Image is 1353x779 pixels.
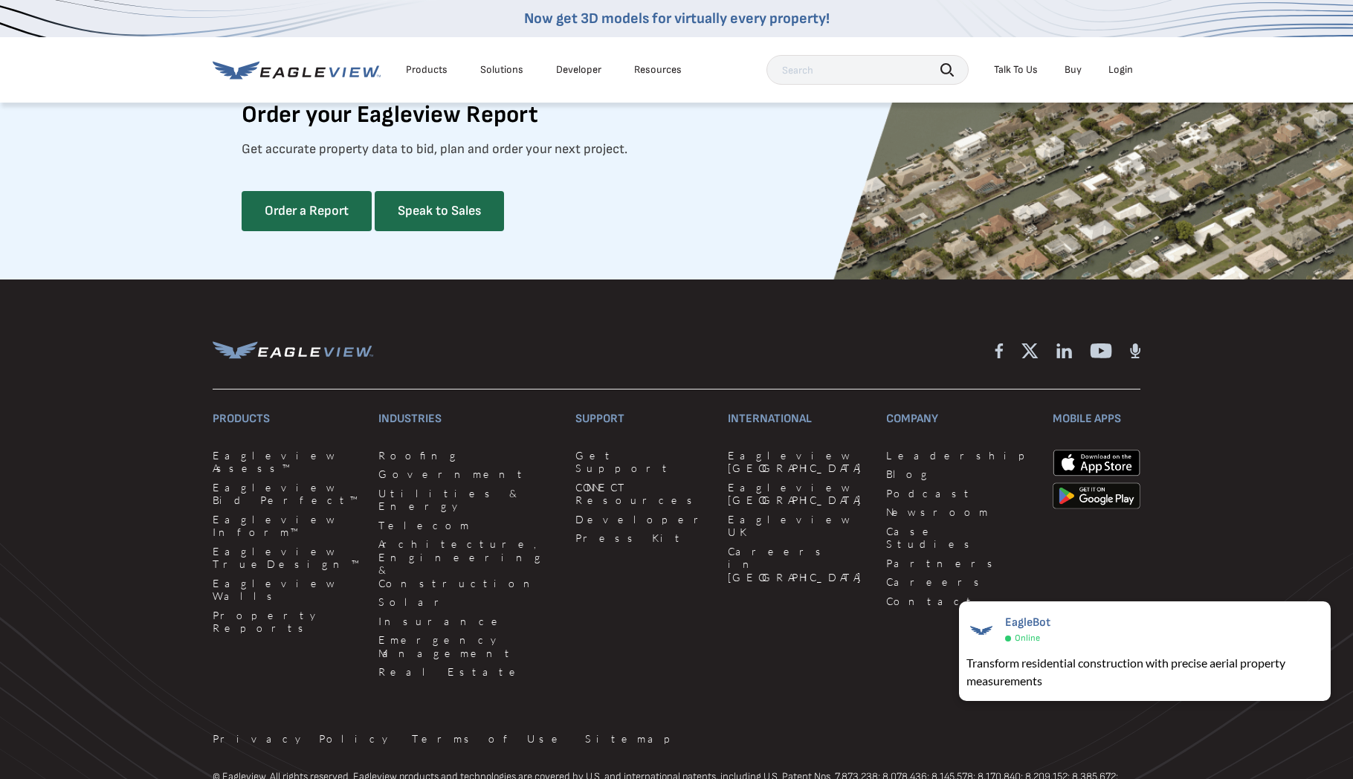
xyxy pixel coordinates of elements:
a: Careers in [GEOGRAPHIC_DATA] [728,545,868,584]
a: Blog [886,468,1035,481]
a: CONNECT Resources [575,481,710,507]
div: Resources [634,63,682,77]
div: Login [1108,63,1133,77]
a: Podcast [886,487,1035,500]
a: Order a Report [242,191,372,231]
h2: Order your Eagleview Report [242,93,538,138]
img: google-play-store_b9643a.png [1053,482,1140,509]
h3: Products [213,407,361,431]
img: EagleBot [966,615,996,645]
span: Online [1015,633,1040,644]
a: Property Reports [213,609,361,635]
a: Eagleview [GEOGRAPHIC_DATA] [728,481,868,507]
div: Talk To Us [994,63,1038,77]
a: Eagleview Walls [213,577,361,603]
a: Eagleview Bid Perfect™ [213,481,361,507]
input: Search [766,55,969,85]
a: Contact [886,595,1035,608]
a: Speak to Sales [375,191,504,231]
a: Now get 3D models for virtually every property! [524,10,830,28]
h3: Industries [378,407,558,431]
a: Privacy Policy [213,732,394,746]
a: Developer [556,63,601,77]
a: Case Studies [886,525,1035,551]
h3: International [728,407,868,431]
h3: Support [575,407,710,431]
a: Eagleview UK [728,513,868,539]
a: Utilities & Energy [378,487,558,513]
a: Emergency Management [378,633,558,659]
div: Transform residential construction with precise aerial property measurements [966,654,1323,690]
a: Eagleview Assess™ [213,449,361,475]
a: Roofing [378,449,558,462]
span: EagleBot [1005,615,1050,630]
h3: Mobile Apps [1053,407,1140,431]
a: Eagleview Inform™ [213,513,361,539]
a: Eagleview TrueDesign™ [213,545,361,571]
a: Terms of Use [412,732,567,746]
a: Careers [886,575,1035,589]
a: Solar [378,595,558,609]
a: Buy [1065,63,1082,77]
div: Solutions [480,63,523,77]
p: Get accurate property data to bid, plan and order your next project. [242,138,627,161]
a: Partners [886,557,1035,570]
a: Leadership [886,449,1035,462]
a: Sitemap [585,732,680,746]
a: Architecture, Engineering & Construction [378,537,558,589]
div: Products [406,63,448,77]
a: Developer [575,513,710,526]
a: Press Kit [575,531,710,545]
a: Telecom [378,519,558,532]
a: Newsroom [886,505,1035,519]
a: Eagleview [GEOGRAPHIC_DATA] [728,449,868,475]
a: Real Estate [378,665,558,679]
img: apple-app-store.png [1053,449,1140,476]
a: Government [378,468,558,481]
h3: Company [886,407,1035,431]
a: Insurance [378,615,558,628]
a: Get Support [575,449,710,475]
